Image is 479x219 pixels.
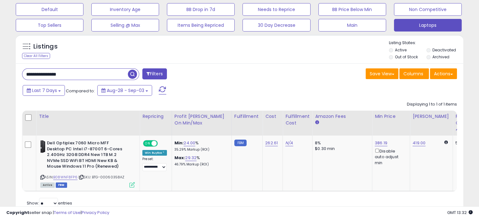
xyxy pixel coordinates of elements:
[174,113,229,126] div: Profit [PERSON_NAME] on Min/Max
[66,88,95,94] span: Compared to:
[174,155,185,161] b: Max:
[394,3,462,16] button: Non Competitive
[174,140,184,146] b: Min:
[33,42,58,51] h5: Listings
[242,19,310,32] button: 30 Day Decrease
[53,175,77,180] a: B08WNF8FP6
[6,210,109,216] div: seller snap | |
[174,155,227,167] div: %
[91,19,159,32] button: Selling @ Max
[97,85,152,96] button: Aug-28 - Sep-03
[395,47,407,53] label: Active
[40,140,45,153] img: 31dbPURyWbL._SL40_.jpg
[40,140,135,187] div: ASIN:
[174,162,227,167] p: 46.79% Markup (ROI)
[142,68,167,79] button: Filters
[157,141,167,146] span: OFF
[315,140,367,146] div: 8%
[315,113,369,120] div: Amazon Fees
[395,54,418,60] label: Out of Stock
[455,113,477,126] div: Fulfillable Quantity
[91,3,159,16] button: Inventory Age
[375,113,407,120] div: Min Price
[455,140,475,146] div: 500
[234,113,260,120] div: Fulfillment
[22,53,50,59] div: Clear All Filters
[407,101,457,107] div: Displaying 1 to 1 of 1 items
[32,87,57,94] span: Last 7 Days
[54,210,81,216] a: Terms of Use
[315,120,319,125] small: Amazon Fees.
[184,140,195,146] a: 24.00
[432,54,449,60] label: Archived
[167,3,235,16] button: BB Drop in 7d
[315,146,367,152] div: $0.30 min
[107,87,144,94] span: Aug-28 - Sep-03
[265,140,278,146] a: 262.61
[430,68,457,79] button: Actions
[185,155,197,161] a: 29.32
[16,19,83,32] button: Top Sellers
[318,19,386,32] button: Main
[318,3,386,16] button: BB Price Below Min
[403,71,423,77] span: Columns
[174,140,227,152] div: %
[142,150,167,156] div: Win BuyBox *
[447,210,473,216] span: 2025-09-12 13:32 GMT
[413,113,450,120] div: [PERSON_NAME]
[172,111,231,135] th: The percentage added to the cost of goods (COGS) that forms the calculator for Min & Max prices.
[366,68,398,79] button: Save View
[167,19,235,32] button: Items Being Repriced
[285,113,310,126] div: Fulfillment Cost
[174,147,227,152] p: 35.29% Markup (ROI)
[39,113,137,120] div: Title
[56,182,67,188] span: FBM
[375,147,405,166] div: Disable auto adjust min
[82,210,109,216] a: Privacy Policy
[375,140,387,146] a: 386.19
[144,141,151,146] span: ON
[40,182,55,188] span: All listings currently available for purchase on Amazon
[265,113,280,120] div: Cost
[285,140,293,146] a: N/A
[47,140,123,171] b: Dell Optiplex 7060 Micro MFF Desktop PC Intel i7-8700T 6-Cores 2.40GHz 32GB DDR4 New 1TB M.2 NVMe...
[142,157,167,171] div: Preset:
[27,200,72,206] span: Show: entries
[394,19,462,32] button: Laptops
[142,113,169,120] div: Repricing
[432,47,456,53] label: Deactivated
[23,85,65,96] button: Last 7 Days
[16,3,83,16] button: Default
[6,210,29,216] strong: Copyright
[399,68,429,79] button: Columns
[78,175,125,180] span: | SKU: BTG-00060358AZ
[242,3,310,16] button: Needs to Reprice
[389,40,463,46] p: Listing States:
[413,140,425,146] a: 419.00
[234,140,247,146] small: FBM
